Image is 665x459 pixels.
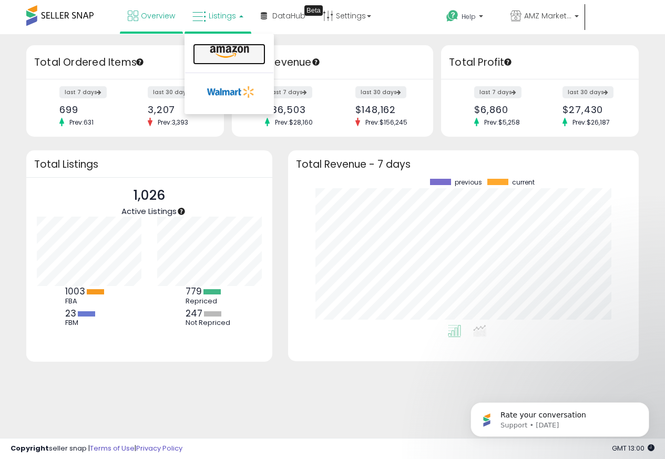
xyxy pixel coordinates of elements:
label: last 7 days [265,86,312,98]
div: Repriced [186,297,233,305]
div: 699 [59,104,117,115]
span: Active Listings [121,206,177,217]
span: AMZ Marketplace Deals [524,11,571,21]
p: 1,026 [121,186,177,206]
div: $36,503 [265,104,324,115]
div: 3,207 [148,104,206,115]
div: $6,860 [474,104,532,115]
span: Overview [141,11,175,21]
div: FBM [65,319,112,327]
h3: Total Listings [34,160,264,168]
span: Prev: 3,393 [152,118,193,127]
b: 779 [186,285,202,298]
b: 1003 [65,285,85,298]
div: seller snap | | [11,444,182,454]
span: Listings [209,11,236,21]
a: Help [438,2,501,34]
label: last 30 days [562,86,613,98]
label: last 30 days [355,86,406,98]
h3: Total Ordered Items [34,55,216,70]
span: Prev: $5,258 [479,118,525,127]
div: FBA [65,297,112,305]
h3: Total Revenue [240,55,425,70]
h3: Total Profit [449,55,631,70]
label: last 7 days [474,86,521,98]
i: Get Help [446,9,459,23]
div: Tooltip anchor [304,5,323,16]
b: 247 [186,307,202,320]
span: Help [462,12,476,21]
div: Not Repriced [186,319,233,327]
h3: Total Revenue - 7 days [296,160,631,168]
b: 23 [65,307,76,320]
span: Prev: $26,187 [567,118,615,127]
iframe: Intercom notifications message [455,380,665,454]
label: last 30 days [148,86,199,98]
div: $148,162 [355,104,415,115]
span: Prev: 631 [64,118,99,127]
span: current [512,179,535,186]
span: DataHub [272,11,305,21]
span: previous [455,179,482,186]
span: Prev: $28,160 [270,118,318,127]
a: Privacy Policy [136,443,182,453]
strong: Copyright [11,443,49,453]
div: Tooltip anchor [503,57,513,67]
div: Tooltip anchor [177,207,186,216]
label: last 7 days [59,86,107,98]
a: Terms of Use [90,443,135,453]
span: Prev: $156,245 [360,118,413,127]
div: $27,430 [562,104,620,115]
div: Tooltip anchor [311,57,321,67]
div: Tooltip anchor [135,57,145,67]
